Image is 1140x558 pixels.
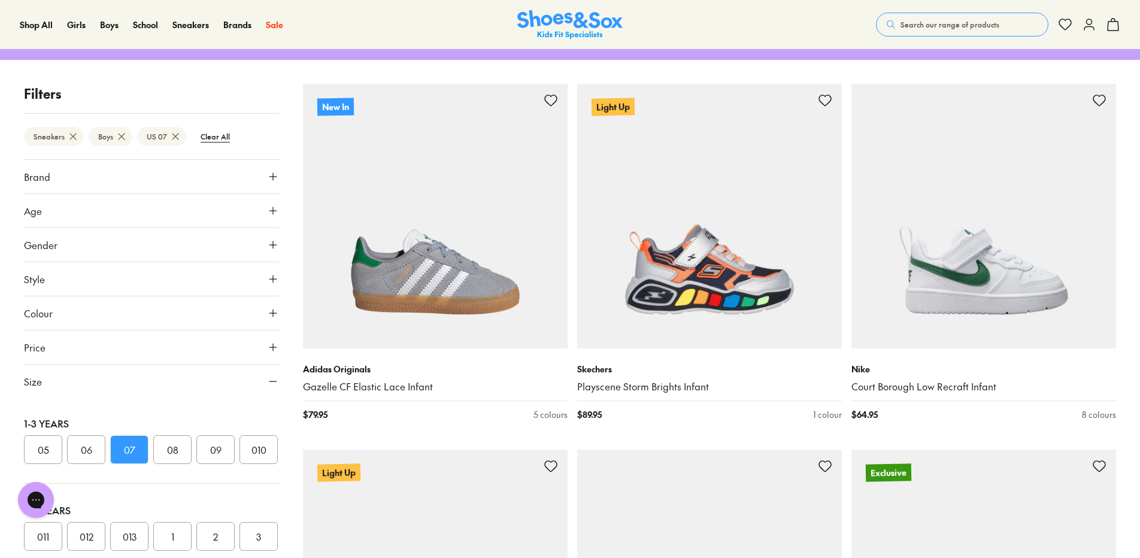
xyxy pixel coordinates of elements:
a: Brands [223,19,251,31]
span: Colour [24,306,53,320]
a: Sneakers [172,19,209,31]
span: Brand [24,169,50,184]
span: $ 89.95 [577,408,602,421]
a: New In [303,84,568,348]
p: Nike [851,363,1116,375]
p: Light Up [317,464,360,481]
button: 013 [110,522,148,551]
span: Style [24,272,45,286]
button: 010 [239,435,278,464]
button: 06 [67,435,105,464]
iframe: Gorgias live chat messenger [12,478,60,522]
a: Shop All [20,19,53,31]
a: Court Borough Low Recraft Infant [851,380,1116,393]
p: Light Up [592,98,635,116]
div: 3-8 Years [24,503,279,517]
button: Price [24,330,279,364]
button: Gender [24,228,279,262]
span: Price [24,340,46,354]
span: Size [24,374,42,389]
button: Style [24,262,279,296]
a: Girls [67,19,86,31]
div: 5 colours [533,408,568,421]
p: Exclusive [866,463,911,481]
button: Age [24,194,279,228]
button: 08 [153,435,192,464]
a: Shoes & Sox [517,10,623,40]
btn: Boys [89,127,132,146]
span: Search our range of products [901,19,999,30]
button: 3 [239,522,278,551]
button: 09 [196,435,235,464]
a: Gazelle CF Elastic Lace Infant [303,380,568,393]
div: 8 colours [1082,408,1116,421]
btn: Sneakers [24,127,84,146]
div: 1-3 Years [24,416,279,430]
a: School [133,19,158,31]
button: Size [24,365,279,398]
p: Skechers [577,363,842,375]
p: Adidas Originals [303,363,568,375]
a: Light Up [577,84,842,348]
a: Sale [266,19,283,31]
button: Brand [24,160,279,193]
p: Filters [24,84,279,104]
btn: Clear All [191,126,239,147]
button: Colour [24,296,279,330]
span: $ 79.95 [303,408,328,421]
button: 2 [196,522,235,551]
span: Age [24,204,42,218]
a: Playscene Storm Brights Infant [577,380,842,393]
span: $ 64.95 [851,408,878,421]
a: Boys [100,19,119,31]
button: 1 [153,522,192,551]
btn: US 07 [137,127,186,146]
button: Search our range of products [876,13,1048,37]
div: 1 colour [813,408,842,421]
span: Gender [24,238,57,252]
button: 05 [24,435,62,464]
p: New In [317,98,354,116]
button: 011 [24,522,62,551]
button: 012 [67,522,105,551]
button: 07 [110,435,148,464]
img: SNS_Logo_Responsive.svg [517,10,623,40]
